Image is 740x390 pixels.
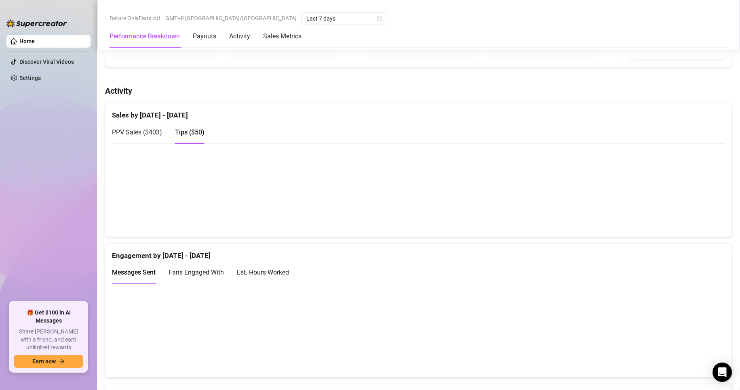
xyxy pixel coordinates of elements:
span: Tips ( $50 ) [175,128,205,136]
div: Sales Metrics [263,31,301,41]
span: 🎁 Get $100 in AI Messages [14,309,83,325]
span: Last 7 days [306,13,382,25]
a: Home [19,38,35,44]
span: Earn now [32,358,56,365]
div: Est. Hours Worked [237,267,289,277]
div: Sales by [DATE] - [DATE] [112,103,725,121]
div: Activity [229,31,250,41]
img: logo-BBDzfeDw.svg [6,19,67,27]
a: Discover Viral Videos [19,59,74,65]
span: GMT+8 [GEOGRAPHIC_DATA]/[GEOGRAPHIC_DATA] [165,12,297,24]
div: Performance Breakdown [110,31,180,41]
button: Earn nowarrow-right [14,355,83,368]
a: Settings [19,75,41,81]
h4: Activity [105,85,732,96]
span: Share [PERSON_NAME] with a friend, and earn unlimited rewards [14,328,83,352]
span: PPV Sales ( $403 ) [112,128,162,136]
div: Open Intercom Messenger [713,363,732,382]
span: Before OnlyFans cut [110,12,160,24]
span: Fans Engaged With [169,268,224,276]
span: arrow-right [59,359,65,364]
div: Engagement by [DATE] - [DATE] [112,244,725,261]
span: calendar [377,16,382,21]
span: Messages Sent [112,268,156,276]
div: Payouts [193,31,216,41]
